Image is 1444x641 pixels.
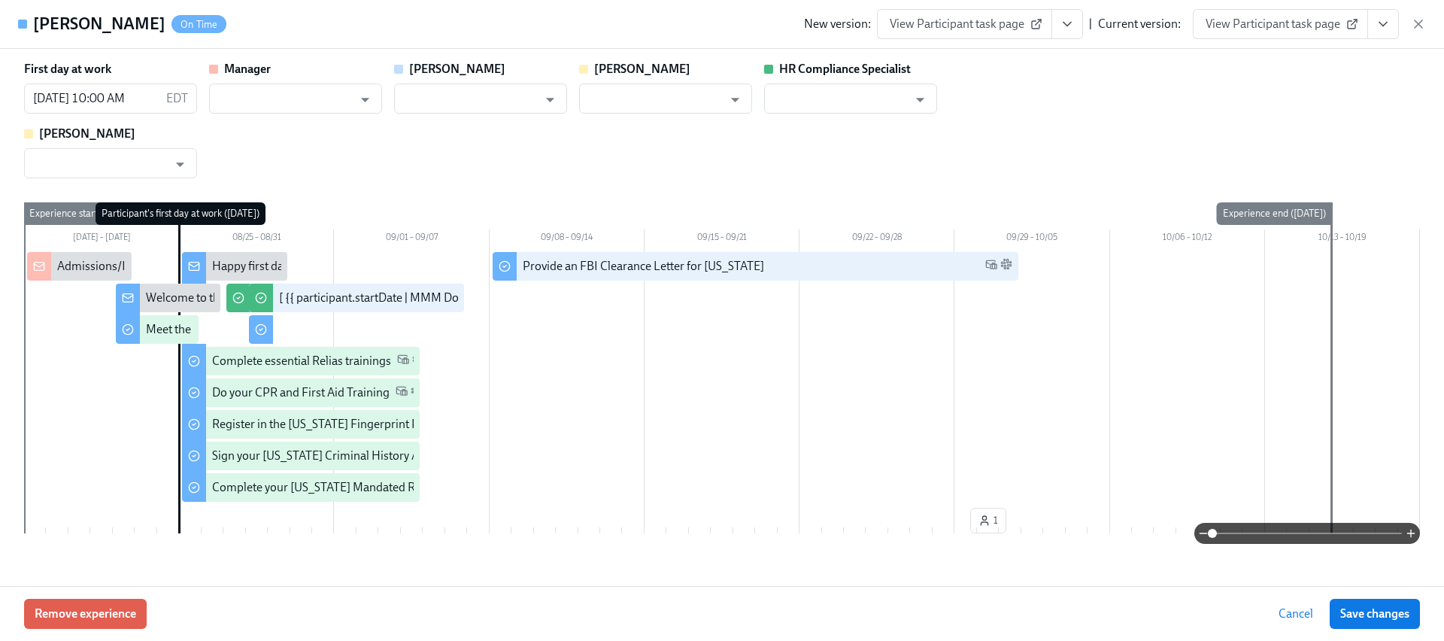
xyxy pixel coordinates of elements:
[890,17,1039,32] span: View Participant task page
[212,353,391,369] div: Complete essential Relias trainings
[1089,16,1092,32] div: |
[799,229,954,249] div: 09/22 – 09/28
[1110,229,1265,249] div: 10/06 – 10/12
[1367,9,1399,39] button: View task page
[1051,9,1083,39] button: View task page
[179,229,334,249] div: 08/25 – 08/31
[1206,17,1355,32] span: View Participant task page
[1217,202,1332,225] div: Experience end ([DATE])
[804,16,871,32] div: New version:
[353,88,377,111] button: Open
[146,290,334,306] div: Welcome to the Charlie Health team!
[538,88,562,111] button: Open
[411,384,423,402] span: Slack
[985,258,997,275] span: Work Email
[212,384,390,401] div: Do your CPR and First Aid Training
[171,19,226,30] span: On Time
[1098,16,1181,32] div: Current version:
[409,62,505,76] strong: [PERSON_NAME]
[1279,606,1313,621] span: Cancel
[166,90,188,107] p: EDT
[523,258,764,275] div: Provide an FBI Clearance Letter for [US_STATE]
[33,13,165,35] h4: [PERSON_NAME]
[96,202,265,225] div: Participant's first day at work ([DATE])
[57,258,284,275] div: Admissions/Intake New Hire cleared to start
[970,508,1006,533] button: 1
[24,599,147,629] button: Remove experience
[645,229,799,249] div: 09/15 – 09/21
[909,88,932,111] button: Open
[1340,606,1409,621] span: Save changes
[24,229,179,249] div: [DATE] – [DATE]
[1330,599,1420,629] button: Save changes
[212,416,443,433] div: Register in the [US_STATE] Fingerprint Portal
[724,88,747,111] button: Open
[877,9,1052,39] a: View Participant task page
[334,229,489,249] div: 09/01 – 09/07
[39,126,135,141] strong: [PERSON_NAME]
[1000,258,1012,275] span: Slack
[146,321,223,338] div: Meet the team!
[1265,229,1420,249] div: 10/13 – 10/19
[212,448,454,464] div: Sign your [US_STATE] Criminal History Affidavit
[24,61,111,77] label: First day at work
[212,479,499,496] div: Complete your [US_STATE] Mandated Reporter Training
[1268,599,1324,629] button: Cancel
[224,62,271,76] strong: Manager
[23,202,141,225] div: Experience start ([DATE])
[779,62,911,76] strong: HR Compliance Specialist
[954,229,1109,249] div: 09/29 – 10/05
[168,153,192,176] button: Open
[594,62,690,76] strong: [PERSON_NAME]
[978,513,998,528] span: 1
[412,353,424,370] span: Slack
[1193,9,1368,39] a: View Participant task page
[35,606,136,621] span: Remove experience
[397,353,409,370] span: Work Email
[490,229,645,249] div: 09/08 – 09/14
[279,290,719,306] div: [ {{ participant.startDate | MMM Do }} Cohort] Confirm when cleared to conduct BPSes
[212,258,293,275] div: Happy first day!
[396,384,408,402] span: Work Email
